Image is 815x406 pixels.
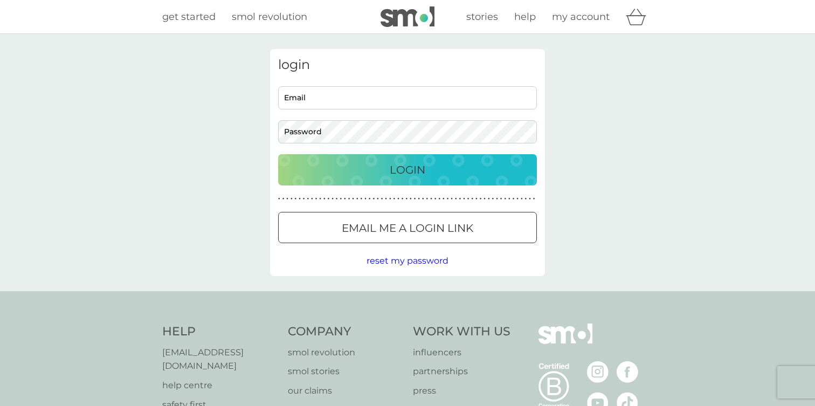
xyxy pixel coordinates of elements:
img: visit the smol Facebook page [617,361,638,383]
button: reset my password [367,254,448,268]
p: ● [323,196,326,202]
p: ● [513,196,515,202]
p: ● [393,196,396,202]
span: my account [552,11,610,23]
a: smol stories [288,364,403,379]
p: ● [315,196,317,202]
p: ● [504,196,506,202]
p: ● [529,196,531,202]
p: ● [484,196,486,202]
p: ● [348,196,350,202]
p: Email me a login link [342,219,473,237]
p: ● [492,196,494,202]
h4: Company [288,324,403,340]
p: ● [405,196,408,202]
p: ● [389,196,391,202]
p: ● [459,196,461,202]
p: ● [299,196,301,202]
p: Login [390,161,425,178]
p: ● [344,196,346,202]
p: ● [533,196,535,202]
div: basket [626,6,653,27]
p: ● [356,196,358,202]
p: ● [336,196,338,202]
p: ● [480,196,482,202]
p: ● [426,196,429,202]
p: ● [307,196,309,202]
p: ● [475,196,478,202]
a: help [514,9,536,25]
p: ● [500,196,502,202]
a: our claims [288,384,403,398]
h4: Help [162,324,277,340]
p: ● [319,196,321,202]
a: get started [162,9,216,25]
button: Login [278,154,537,185]
p: ● [352,196,354,202]
p: ● [361,196,363,202]
p: ● [331,196,334,202]
a: influencers [413,346,510,360]
p: ● [467,196,469,202]
p: ● [525,196,527,202]
p: ● [455,196,457,202]
p: ● [508,196,510,202]
p: ● [278,196,280,202]
button: Email me a login link [278,212,537,243]
p: ● [286,196,288,202]
img: visit the smol Instagram page [587,361,609,383]
a: press [413,384,510,398]
p: ● [463,196,465,202]
a: smol revolution [288,346,403,360]
h3: login [278,57,537,73]
span: stories [466,11,498,23]
p: ● [414,196,416,202]
p: ● [372,196,375,202]
p: ● [377,196,379,202]
span: get started [162,11,216,23]
p: ● [471,196,473,202]
p: ● [402,196,404,202]
p: ● [340,196,342,202]
p: ● [434,196,437,202]
p: ● [303,196,305,202]
p: ● [369,196,371,202]
p: ● [385,196,387,202]
p: ● [430,196,432,202]
p: ● [496,196,498,202]
p: ● [397,196,399,202]
span: help [514,11,536,23]
p: ● [381,196,383,202]
a: my account [552,9,610,25]
p: ● [295,196,297,202]
p: ● [443,196,445,202]
a: smol revolution [232,9,307,25]
p: ● [516,196,519,202]
img: smol [538,324,592,360]
p: ● [438,196,440,202]
p: ● [521,196,523,202]
p: ● [451,196,453,202]
a: stories [466,9,498,25]
p: ● [422,196,424,202]
a: help centre [162,379,277,393]
p: ● [282,196,285,202]
a: partnerships [413,364,510,379]
p: ● [328,196,330,202]
p: ● [418,196,420,202]
span: reset my password [367,256,448,266]
h4: Work With Us [413,324,510,340]
p: ● [447,196,449,202]
p: ● [488,196,490,202]
p: ● [311,196,313,202]
p: ● [291,196,293,202]
a: [EMAIL_ADDRESS][DOMAIN_NAME] [162,346,277,373]
p: ● [410,196,412,202]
